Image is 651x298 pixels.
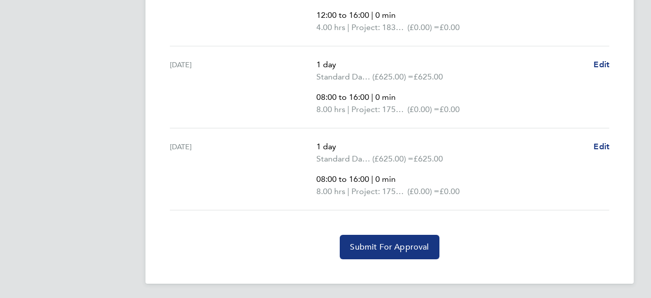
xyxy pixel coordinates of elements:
[347,186,349,196] span: |
[413,154,443,164] span: £625.00
[594,142,609,151] span: Edit
[594,141,609,153] a: Edit
[371,174,373,184] span: |
[340,235,439,259] button: Submit For Approval
[316,71,372,83] span: Standard Day Rate
[351,185,407,198] span: Project: 175078 - Hanslope S&C Renewals ES4-ES8
[439,22,460,32] span: £0.00
[375,174,396,184] span: 0 min
[170,141,316,198] div: [DATE]
[347,22,349,32] span: |
[316,153,372,165] span: Standard Day Rate
[375,92,396,102] span: 0 min
[351,103,407,116] span: Project: 175078 - Hanslope S&C Renewals ES4-ES8
[413,72,443,82] span: £625.00
[351,21,407,34] span: Project: 183711 - 301A - WCMLS Track Development Works
[316,10,369,20] span: 12:00 to 16:00
[316,92,369,102] span: 08:00 to 16:00
[372,72,413,82] span: (£625.00) =
[350,242,429,252] span: Submit For Approval
[371,10,373,20] span: |
[407,22,439,32] span: (£0.00) =
[594,59,609,71] a: Edit
[347,104,349,114] span: |
[439,186,460,196] span: £0.00
[371,92,373,102] span: |
[316,22,345,32] span: 4.00 hrs
[316,141,585,153] p: 1 day
[407,104,439,114] span: (£0.00) =
[316,174,369,184] span: 08:00 to 16:00
[439,104,460,114] span: £0.00
[316,59,585,71] p: 1 day
[407,186,439,196] span: (£0.00) =
[170,59,316,116] div: [DATE]
[594,60,609,69] span: Edit
[375,10,396,20] span: 0 min
[372,154,413,164] span: (£625.00) =
[316,104,345,114] span: 8.00 hrs
[316,186,345,196] span: 8.00 hrs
